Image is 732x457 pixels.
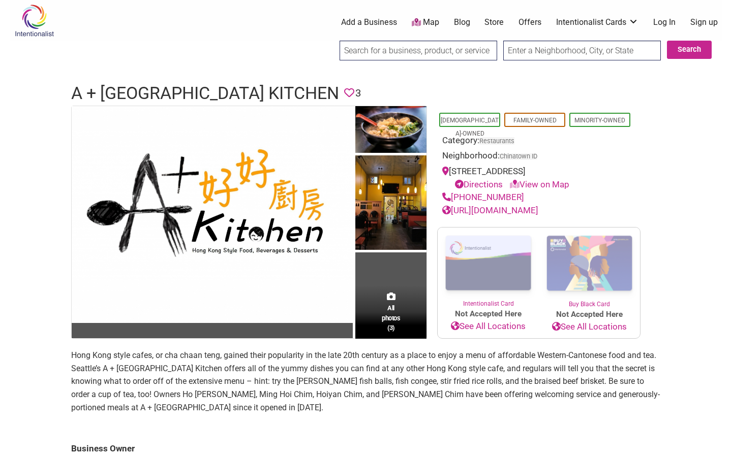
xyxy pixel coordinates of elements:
a: Add a Business [341,17,397,28]
img: Buy Black Card [539,227,640,300]
a: Intentionalist Cards [556,17,638,28]
span: Not Accepted Here [438,308,539,320]
a: [PHONE_NUMBER] [442,192,524,202]
a: [DEMOGRAPHIC_DATA]-Owned [441,117,499,137]
a: Intentionalist Card [438,227,539,308]
a: Log In [653,17,676,28]
a: [URL][DOMAIN_NAME] [442,205,538,215]
div: [STREET_ADDRESS] [442,165,635,191]
h1: A + [GEOGRAPHIC_DATA] Kitchen [71,81,339,106]
span: 3 [355,85,361,101]
span: Not Accepted Here [539,309,640,320]
p: Hong Kong style cafes, or cha chaan teng, gained their popularity in the late 20th century as a p... [71,349,661,414]
button: Search [667,41,712,59]
a: Store [484,17,504,28]
a: View on Map [510,179,569,189]
img: Intentionalist [10,4,58,37]
a: Restaurants [479,137,514,145]
a: See All Locations [539,320,640,334]
a: Offers [518,17,541,28]
a: Directions [455,179,503,189]
a: Map [412,17,439,28]
input: Search for a business, product, or service [340,41,497,60]
a: Blog [454,17,470,28]
a: Minority-Owned [574,117,625,124]
span: All photos (3) [382,303,400,332]
a: Buy Black Card [539,227,640,309]
a: Family-Owned [513,117,557,124]
a: Sign up [690,17,718,28]
a: See All Locations [438,320,539,333]
div: Category: [442,134,635,150]
img: Intentionalist Card [438,227,539,299]
div: Neighborhood: [442,149,635,165]
span: Chinatown ID [500,153,537,160]
input: Enter a Neighborhood, City, or State [503,41,661,60]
